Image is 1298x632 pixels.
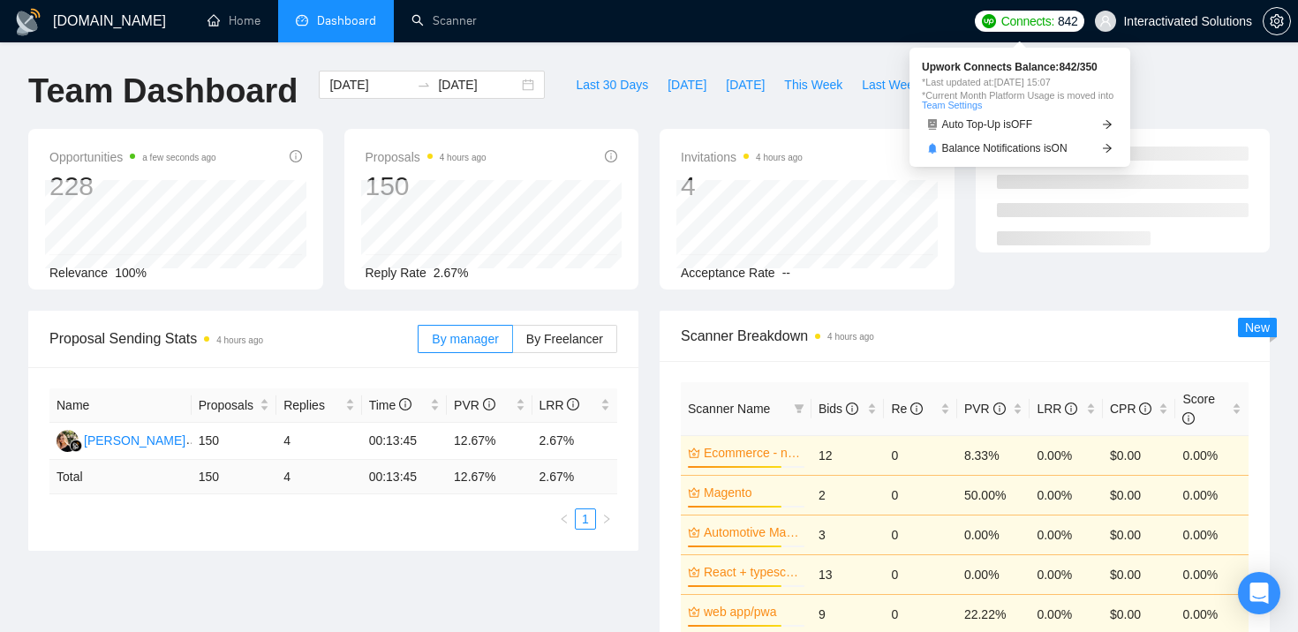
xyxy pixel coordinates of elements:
td: 0.00% [957,515,1030,554]
button: setting [1263,7,1291,35]
span: LRR [540,398,580,412]
span: Opportunities [49,147,216,168]
span: Proposal Sending Stats [49,327,418,350]
span: [DATE] [726,75,765,94]
span: filter [794,403,804,414]
td: 4 [276,460,361,494]
button: [DATE] [716,71,774,99]
img: gigradar-bm.png [70,440,82,452]
span: crown [688,486,700,499]
span: Proposals [366,147,487,168]
span: By manager [432,332,498,346]
img: upwork-logo.png [982,14,996,28]
button: [DATE] [658,71,716,99]
span: Dashboard [317,13,376,28]
li: Previous Page [554,508,575,530]
span: Score [1182,392,1215,425]
span: Re [891,402,923,416]
button: Last Week [852,71,930,99]
td: 0.00% [1175,475,1249,515]
span: info-circle [290,150,302,162]
span: swap-right [417,78,431,92]
td: 50.00% [957,475,1030,515]
span: filter [790,395,808,422]
td: 0 [884,475,957,515]
td: 2 [811,475,885,515]
a: web app/pwa [704,602,801,621]
div: Open Intercom Messenger [1238,572,1280,614]
span: Upwork Connects Balance: 842 / 350 [922,62,1118,72]
span: PVR [964,402,1006,416]
span: Connects: [1001,11,1054,31]
time: 4 hours ago [756,153,803,162]
span: info-circle [567,398,579,410]
span: Proposals [199,395,256,415]
td: 0.00% [1175,515,1249,554]
a: bellBalance Notifications isONarrow-right [922,139,1118,158]
span: 100% [115,266,147,280]
span: info-circle [399,398,411,410]
span: crown [688,606,700,618]
a: homeHome [208,13,260,28]
span: This Week [784,75,842,94]
time: a few seconds ago [142,153,215,162]
li: Next Page [596,508,617,530]
span: Relevance [49,266,108,280]
span: PVR [454,398,495,412]
th: Name [49,388,192,423]
span: info-circle [483,398,495,410]
a: robotAuto Top-Up isOFFarrow-right [922,116,1118,134]
button: left [554,508,575,530]
div: 4 [681,169,803,203]
td: Total [49,460,192,494]
td: 0.00% [1175,435,1249,475]
td: 0.00% [957,554,1030,594]
td: 0.00% [1030,475,1103,515]
td: 0 [884,435,957,475]
span: Scanner Breakdown [681,325,1249,347]
span: Time [369,398,411,412]
td: 12.67 % [447,460,532,494]
span: crown [688,526,700,538]
div: [PERSON_NAME] [84,431,185,450]
td: $0.00 [1103,475,1176,515]
td: 8.33% [957,435,1030,475]
span: info-circle [1065,403,1077,415]
span: [DATE] [668,75,706,94]
span: Replies [283,395,341,415]
td: 0 [884,515,957,554]
th: Replies [276,388,361,423]
time: 4 hours ago [440,153,487,162]
span: arrow-right [1102,143,1113,154]
td: 4 [276,423,361,460]
button: Last 30 Days [566,71,658,99]
span: By Freelancer [526,332,603,346]
input: End date [438,75,518,94]
span: to [417,78,431,92]
td: $0.00 [1103,554,1176,594]
span: Acceptance Rate [681,266,775,280]
a: YS[PERSON_NAME] [57,433,185,447]
span: 842 [1058,11,1077,31]
span: -- [782,266,790,280]
span: dashboard [296,14,308,26]
td: 0.00% [1030,554,1103,594]
span: Balance Notifications is ON [942,143,1068,154]
td: 150 [192,423,276,460]
td: 13 [811,554,885,594]
a: Automotive Marketplace [704,523,801,542]
span: arrow-right [1102,119,1113,130]
span: robot [927,119,938,130]
span: Last 30 Days [576,75,648,94]
td: 00:13:45 [362,423,447,460]
span: New [1245,320,1270,335]
span: crown [688,566,700,578]
span: *Current Month Platform Usage is moved into [922,91,1118,110]
li: 1 [575,508,596,530]
span: Reply Rate [366,266,426,280]
img: YS [57,430,79,452]
button: right [596,508,617,530]
span: Scanner Name [688,402,770,416]
span: user [1099,15,1112,27]
span: info-circle [846,403,858,415]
